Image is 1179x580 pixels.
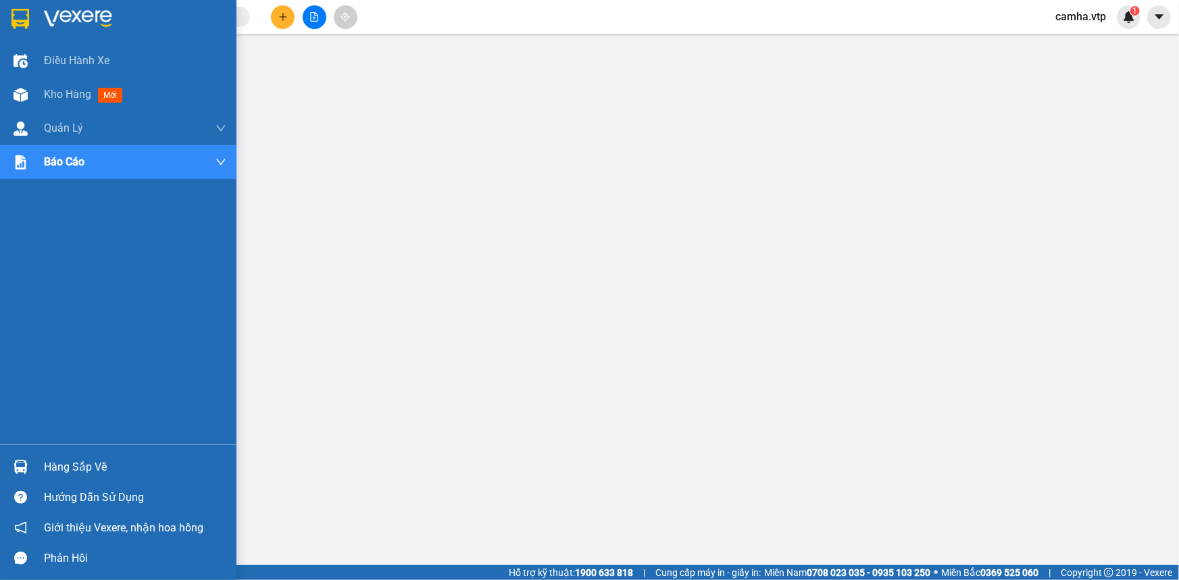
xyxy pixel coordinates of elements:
[44,548,226,569] div: Phản hồi
[44,519,203,536] span: Giới thiệu Vexere, nhận hoa hồng
[1153,11,1165,23] span: caret-down
[807,567,930,578] strong: 0708 023 035 - 0935 103 250
[14,54,28,68] img: warehouse-icon
[44,153,84,170] span: Báo cáo
[934,570,938,575] span: ⚪️
[334,5,357,29] button: aim
[14,491,27,504] span: question-circle
[278,12,288,22] span: plus
[1130,6,1140,16] sup: 1
[1123,11,1135,23] img: icon-new-feature
[44,52,109,69] span: Điều hành xe
[14,155,28,169] img: solution-icon
[303,5,326,29] button: file-add
[14,88,28,102] img: warehouse-icon
[309,12,319,22] span: file-add
[941,565,1038,580] span: Miền Bắc
[44,88,91,101] span: Kho hàng
[655,565,761,580] span: Cung cấp máy in - giấy in:
[509,565,633,580] span: Hỗ trợ kỹ thuật:
[14,122,28,136] img: warehouse-icon
[341,12,350,22] span: aim
[216,123,226,134] span: down
[14,552,27,564] span: message
[44,487,226,508] div: Hướng dẫn sử dụng
[980,567,1038,578] strong: 0369 525 060
[14,521,27,534] span: notification
[98,88,122,103] span: mới
[575,567,633,578] strong: 1900 633 818
[1045,8,1117,25] span: camha.vtp
[11,9,29,29] img: logo-vxr
[764,565,930,580] span: Miền Nam
[1049,565,1051,580] span: |
[1147,5,1171,29] button: caret-down
[643,565,645,580] span: |
[14,460,28,474] img: warehouse-icon
[271,5,295,29] button: plus
[44,457,226,477] div: Hàng sắp về
[1104,568,1113,577] span: copyright
[216,157,226,167] span: down
[44,120,83,136] span: Quản Lý
[1132,6,1137,16] span: 1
